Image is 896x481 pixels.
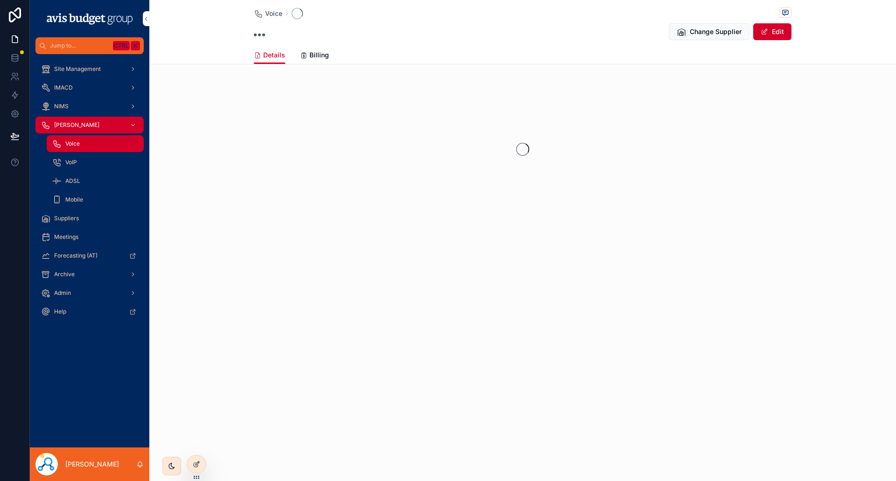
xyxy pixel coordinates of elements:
[54,103,69,110] span: NIMS
[47,135,144,152] a: Voice
[300,47,329,65] a: Billing
[65,140,80,147] span: Voice
[65,159,77,166] span: VoIP
[35,247,144,264] a: Forecasting (AT)
[35,210,144,227] a: Suppliers
[35,266,144,283] a: Archive
[54,84,73,91] span: IMACD
[50,42,109,49] span: Jump to...
[65,460,119,469] p: [PERSON_NAME]
[54,65,101,73] span: Site Management
[265,9,282,18] span: Voice
[54,308,66,315] span: Help
[35,79,144,96] a: IMACD
[30,54,149,332] div: scrollable content
[54,233,78,241] span: Meetings
[113,41,130,50] span: Ctrl
[54,252,98,259] span: Forecasting (AT)
[669,23,749,40] button: Change Supplier
[35,117,144,133] a: [PERSON_NAME]
[47,154,144,171] a: VoIP
[65,177,80,185] span: ADSL
[263,50,285,60] span: Details
[309,50,329,60] span: Billing
[47,173,144,189] a: ADSL
[254,9,282,18] a: Voice
[54,215,79,222] span: Suppliers
[35,229,144,245] a: Meetings
[45,11,134,26] img: App logo
[35,285,144,301] a: Admin
[35,61,144,77] a: Site Management
[35,37,144,54] button: Jump to...CtrlK
[47,191,144,208] a: Mobile
[35,303,144,320] a: Help
[753,23,791,40] button: Edit
[690,27,742,36] span: Change Supplier
[54,121,99,129] span: [PERSON_NAME]
[54,289,71,297] span: Admin
[54,271,75,278] span: Archive
[35,98,144,115] a: NIMS
[132,42,139,49] span: K
[254,47,285,64] a: Details
[65,196,83,203] span: Mobile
